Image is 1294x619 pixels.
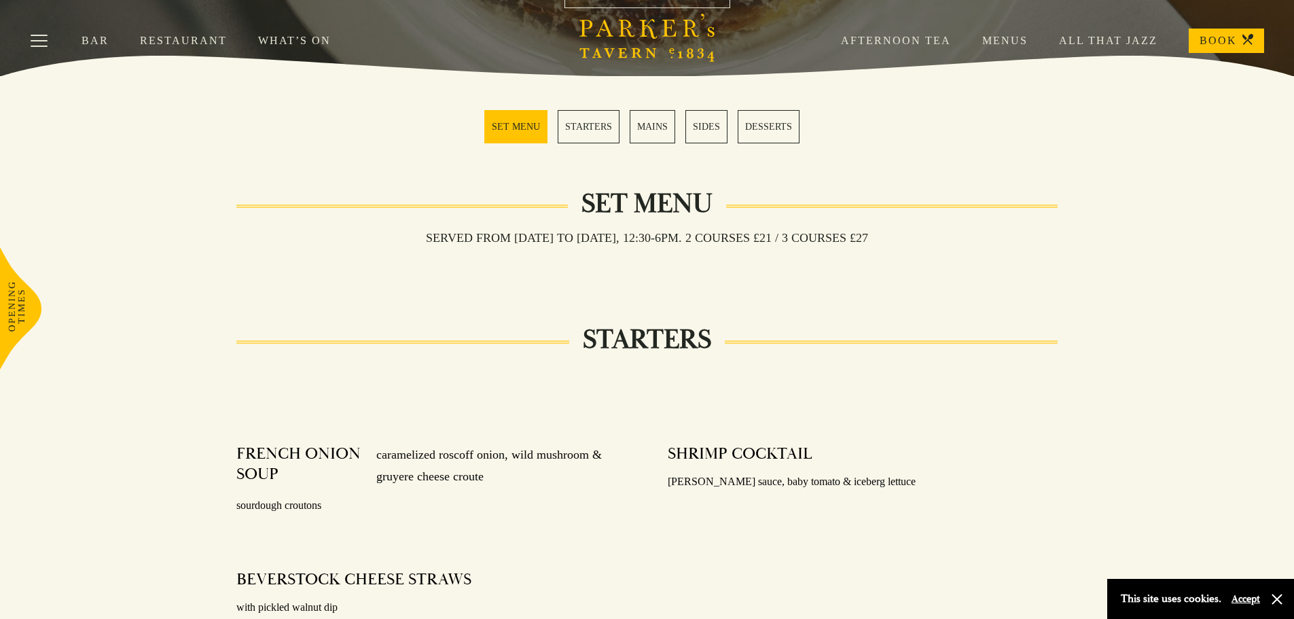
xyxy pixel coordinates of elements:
[412,230,882,245] h3: Served from [DATE] to [DATE], 12:30-6pm. 2 COURSES £21 / 3 COURSES £27
[1232,593,1260,605] button: Accept
[1270,593,1284,606] button: Close and accept
[685,110,727,143] a: 4 / 5
[668,472,1058,492] p: [PERSON_NAME] sauce, baby tomato & iceberg lettuce
[363,444,626,488] p: caramelized roscoff onion, wild mushroom & gruyere cheese croute
[569,323,725,356] h2: STARTERS
[1121,589,1221,609] p: This site uses cookies.
[568,188,726,220] h2: Set Menu
[236,496,627,516] p: sourdough croutons
[558,110,619,143] a: 2 / 5
[236,444,363,488] h4: FRENCH ONION SOUP
[236,569,471,590] h4: BEVERSTOCK CHEESE STRAWS
[236,598,627,618] p: with pickled walnut dip
[738,110,799,143] a: 5 / 5
[668,444,812,464] h4: SHRIMP COCKTAIL
[630,110,675,143] a: 3 / 5
[484,110,547,143] a: 1 / 5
